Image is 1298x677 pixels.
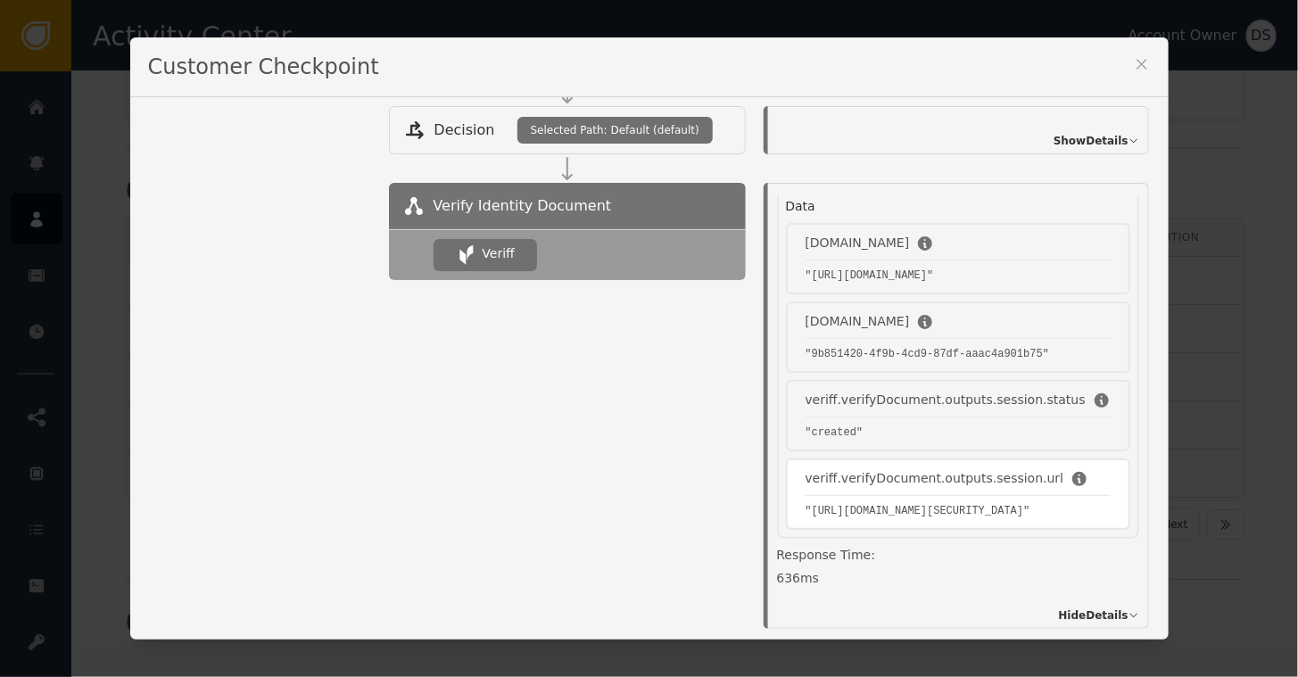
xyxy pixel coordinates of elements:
[434,120,495,141] span: Decision
[531,122,699,138] span: Selected Path: Default (default)
[806,391,1086,409] div: veriff.verifyDocument.outputs.session.status
[806,503,1111,519] pre: "[URL][DOMAIN_NAME][SECURITY_DATA]"
[777,569,1139,588] div: 636 ms
[786,197,815,216] div: Data
[806,346,1111,362] pre: "9b851420-4f9b-4cd9-87df-aaac4a901b75"
[806,268,1111,284] pre: "[URL][DOMAIN_NAME]"
[434,195,612,217] span: Verify Identity Document
[806,312,910,331] div: [DOMAIN_NAME]
[806,234,910,252] div: [DOMAIN_NAME]
[130,37,1169,97] div: Customer Checkpoint
[777,546,1139,569] div: Response Time:
[483,244,515,263] div: Veriff
[1054,133,1129,149] span: Show Details
[806,469,1064,488] div: veriff.verifyDocument.outputs.session.url
[1059,607,1129,623] span: Hide Details
[806,425,1111,441] pre: "created"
